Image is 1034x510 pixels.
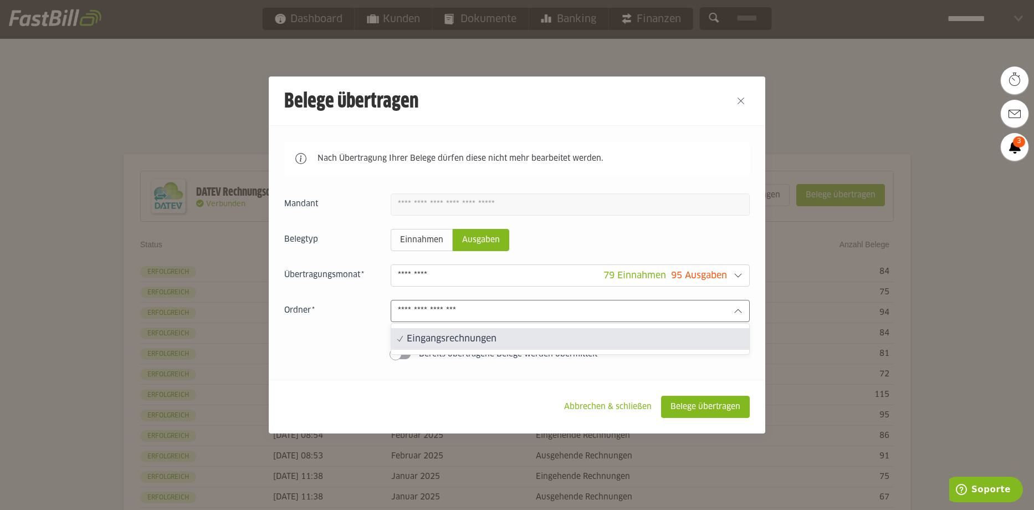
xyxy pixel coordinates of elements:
[603,271,666,280] span: 79 Einnahmen
[391,229,453,251] sl-radio-button: Einnahmen
[949,477,1023,504] iframe: Abre un widget desde donde se puede obtener más información
[1001,133,1028,161] a: 3
[661,396,750,418] sl-button: Belege übertragen
[284,349,750,360] sl-switch: Bereits übertragene Belege werden übermittelt
[555,396,661,418] sl-button: Abbrechen & schließen
[671,271,727,280] span: 95 Ausgaben
[453,229,509,251] sl-radio-button: Ausgaben
[1013,136,1025,147] span: 3
[391,328,749,349] sl-option: Eingangsrechnungen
